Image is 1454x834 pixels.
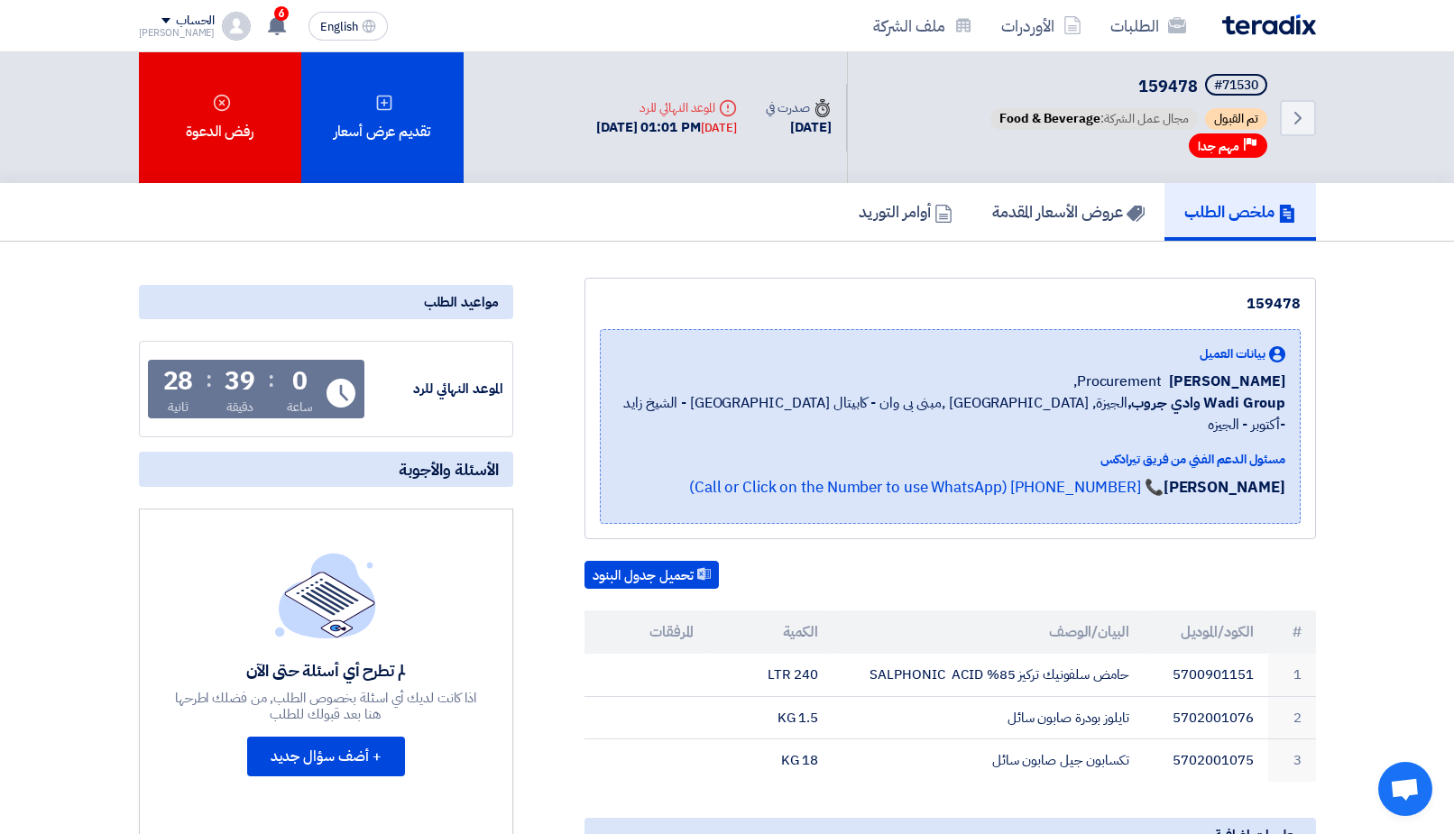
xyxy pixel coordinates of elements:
div: [DATE] [766,117,831,138]
a: ملخص الطلب [1164,183,1316,241]
div: ثانية [168,398,189,417]
th: الكمية [708,610,833,654]
button: English [308,12,388,41]
img: Teradix logo [1222,14,1316,35]
td: 3 [1268,739,1316,782]
button: تحميل جدول البنود [584,561,719,590]
span: الجيزة, [GEOGRAPHIC_DATA] ,مبنى بى وان - كابيتال [GEOGRAPHIC_DATA] - الشيخ زايد -أكتوبر - الجيزه [615,392,1285,435]
a: الأوردرات [987,5,1096,47]
td: 5700901151 [1144,654,1268,696]
td: 18 KG [708,739,833,782]
h5: أوامر التوريد [859,201,952,222]
th: # [1268,610,1316,654]
span: مهم جدا [1198,138,1239,155]
img: profile_test.png [222,12,251,41]
a: ملف الشركة [859,5,987,47]
div: الحساب [176,14,215,29]
div: دقيقة [226,398,254,417]
div: الموعد النهائي للرد [596,98,737,117]
a: أوامر التوريد [839,183,972,241]
div: مسئول الدعم الفني من فريق تيرادكس [615,450,1285,469]
div: صدرت في [766,98,831,117]
h5: 159478 [987,74,1271,99]
div: #71530 [1214,79,1258,92]
span: Procurement, [1073,371,1162,392]
div: 28 [163,369,194,394]
div: [DATE] [701,119,737,137]
div: 159478 [600,293,1301,315]
td: 5702001075 [1144,739,1268,782]
td: حامض سلفونيك تركيز 85% SALPHONIC ACID [833,654,1144,696]
th: المرفقات [584,610,709,654]
img: empty_state_list.svg [275,553,376,637]
b: Wadi Group وادي جروب, [1127,392,1285,414]
div: ساعة [287,398,313,417]
div: [PERSON_NAME] [139,28,216,38]
td: 1 [1268,654,1316,696]
div: [DATE] 01:01 PM [596,117,737,138]
span: [PERSON_NAME] [1169,371,1285,392]
span: 159478 [1138,74,1198,98]
span: الأسئلة والأجوبة [399,459,499,480]
span: English [320,21,358,33]
div: : [206,363,212,396]
td: 5702001076 [1144,696,1268,739]
div: : [268,363,274,396]
div: اذا كانت لديك أي اسئلة بخصوص الطلب, من فضلك اطرحها هنا بعد قبولك للطلب [172,690,479,722]
button: + أضف سؤال جديد [247,737,405,776]
td: 1.5 KG [708,696,833,739]
span: Food & Beverage [999,109,1100,128]
div: 39 [225,369,255,394]
a: عروض الأسعار المقدمة [972,183,1164,241]
span: مجال عمل الشركة: [990,108,1198,130]
th: الكود/الموديل [1144,610,1268,654]
td: تكسابون جيل صابون سائل [833,739,1144,782]
div: الموعد النهائي للرد [368,379,503,399]
td: 2 [1268,696,1316,739]
div: لم تطرح أي أسئلة حتى الآن [172,660,479,681]
div: رفض الدعوة [139,52,301,183]
div: مواعيد الطلب [139,285,513,319]
span: 6 [274,6,289,21]
td: تايلوز بودرة صابون سائل [833,696,1144,739]
span: تم القبول [1205,108,1267,130]
a: 📞 [PHONE_NUMBER] (Call or Click on the Number to use WhatsApp) [689,476,1164,499]
th: البيان/الوصف [833,610,1144,654]
h5: عروض الأسعار المقدمة [992,201,1145,222]
div: دردشة مفتوحة [1378,762,1432,816]
h5: ملخص الطلب [1184,201,1296,222]
strong: [PERSON_NAME] [1164,476,1285,499]
td: 240 LTR [708,654,833,696]
a: الطلبات [1096,5,1201,47]
div: تقديم عرض أسعار [301,52,464,183]
div: 0 [292,369,308,394]
span: بيانات العميل [1200,344,1265,363]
